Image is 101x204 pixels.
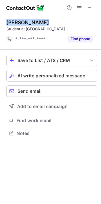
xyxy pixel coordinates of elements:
[6,101,97,112] button: Add to email campaign
[6,116,97,125] button: Find work email
[17,89,42,94] span: Send email
[6,70,97,82] button: AI write personalized message
[17,58,86,63] div: Save to List / ATS / CRM
[6,19,49,26] div: [PERSON_NAME]
[6,129,97,138] button: Notes
[6,55,97,66] button: save-profile-one-click
[6,4,44,12] img: ContactOut v5.3.10
[17,104,68,109] span: Add to email campaign
[17,73,85,78] span: AI write personalized message
[6,85,97,97] button: Send email
[68,36,93,42] button: Reveal Button
[17,130,95,136] span: Notes
[17,118,95,123] span: Find work email
[6,26,97,32] div: Student at [GEOGRAPHIC_DATA]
